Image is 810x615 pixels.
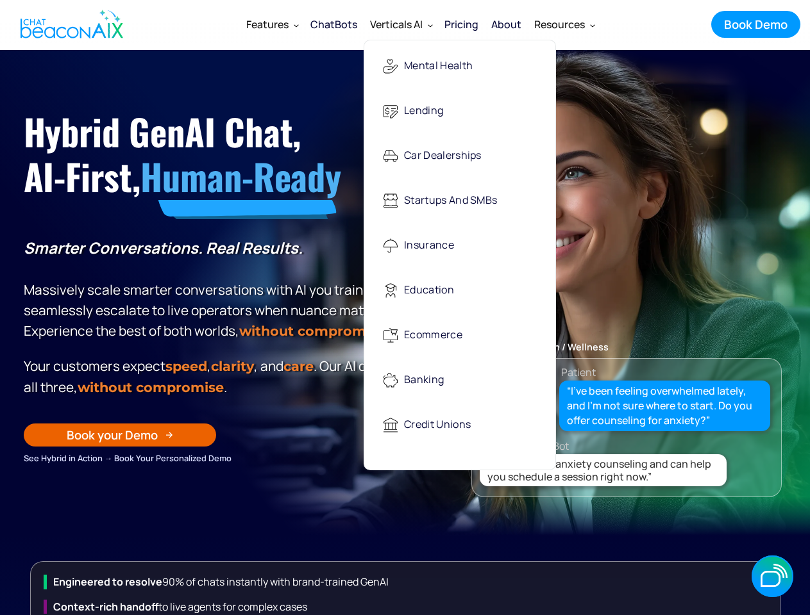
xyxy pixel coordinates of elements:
a: Mental Health [371,47,549,83]
a: Lending [371,92,549,127]
a: Book Demo [711,11,800,38]
a: Education [371,271,549,307]
strong: Engineered to resolve [53,575,162,589]
div: Book your Demo [67,427,158,443]
div: Book Demo [724,16,788,33]
div: Lending [404,98,443,124]
div: Verticals AI [364,9,438,40]
div: Features [246,15,289,33]
div: Mental Health [404,53,473,79]
div: ChatBots [310,15,357,33]
div: Credit Unions [404,412,471,438]
div: 90% of chats instantly with brand-trained GenAI [44,575,773,589]
h1: Hybrid GenAI Chat, AI-First, [24,109,412,199]
div: About [491,15,521,33]
strong: speed [165,358,207,374]
a: Banking [371,361,549,397]
a: Ecommerce [371,316,549,352]
a: Book your Demo [24,423,216,447]
div: See Hybrid in Action → Book Your Personalized Demo [24,451,412,465]
div: 🧠 Mental Health / Wellness [472,338,781,356]
img: Dropdown [590,22,595,28]
div: Education [404,277,454,304]
a: home [10,2,130,47]
div: Banking [404,367,444,393]
a: About [485,8,528,41]
p: Massively scale smarter conversations with AI you train, then seamlessly escalate to live operato... [24,238,412,341]
div: Ecommerce [404,322,462,348]
span: clarity [211,358,254,374]
div: “Yes—we offer anxiety counseling and can help you schedule a session right now.” [487,457,724,483]
a: Pricing [438,8,485,41]
div: Car Dealerships [404,143,482,169]
span: without compromise [78,379,224,395]
a: Car Dealerships [371,136,549,172]
div: Resources [528,9,600,40]
div: to live agents for complex cases [44,600,773,614]
div: “I’ve been feeling overwhelmed lately, and I’m not sure where to start. Do you offer counseling f... [567,384,763,429]
a: Credit Unions [371,406,549,441]
a: Insurance [371,226,549,262]
span: care [283,358,314,374]
div: Mental Health Bot [485,437,794,455]
a: ChatBots [304,8,364,41]
div: Resources [534,15,585,33]
img: Dropdown [428,22,433,28]
span: Human-Ready [140,149,341,202]
div: Pricing [444,15,478,33]
div: Startups and SMBs [404,188,497,214]
strong: Smarter Conversations. Real Results. [24,237,303,258]
div: Insurance [404,233,454,259]
a: Startups and SMBs [371,181,549,217]
strong: without compromise. [239,323,389,339]
div: Features [240,9,304,40]
strong: Context-rich handoff [53,600,158,614]
div: Verticals AI [370,15,423,33]
nav: Verticals AI [364,40,556,470]
img: Dropdown [294,22,299,28]
p: Your customers expect , , and . Our Al delivers all three, . [24,356,412,398]
img: Arrow [165,431,173,439]
div: Patient [561,363,596,381]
